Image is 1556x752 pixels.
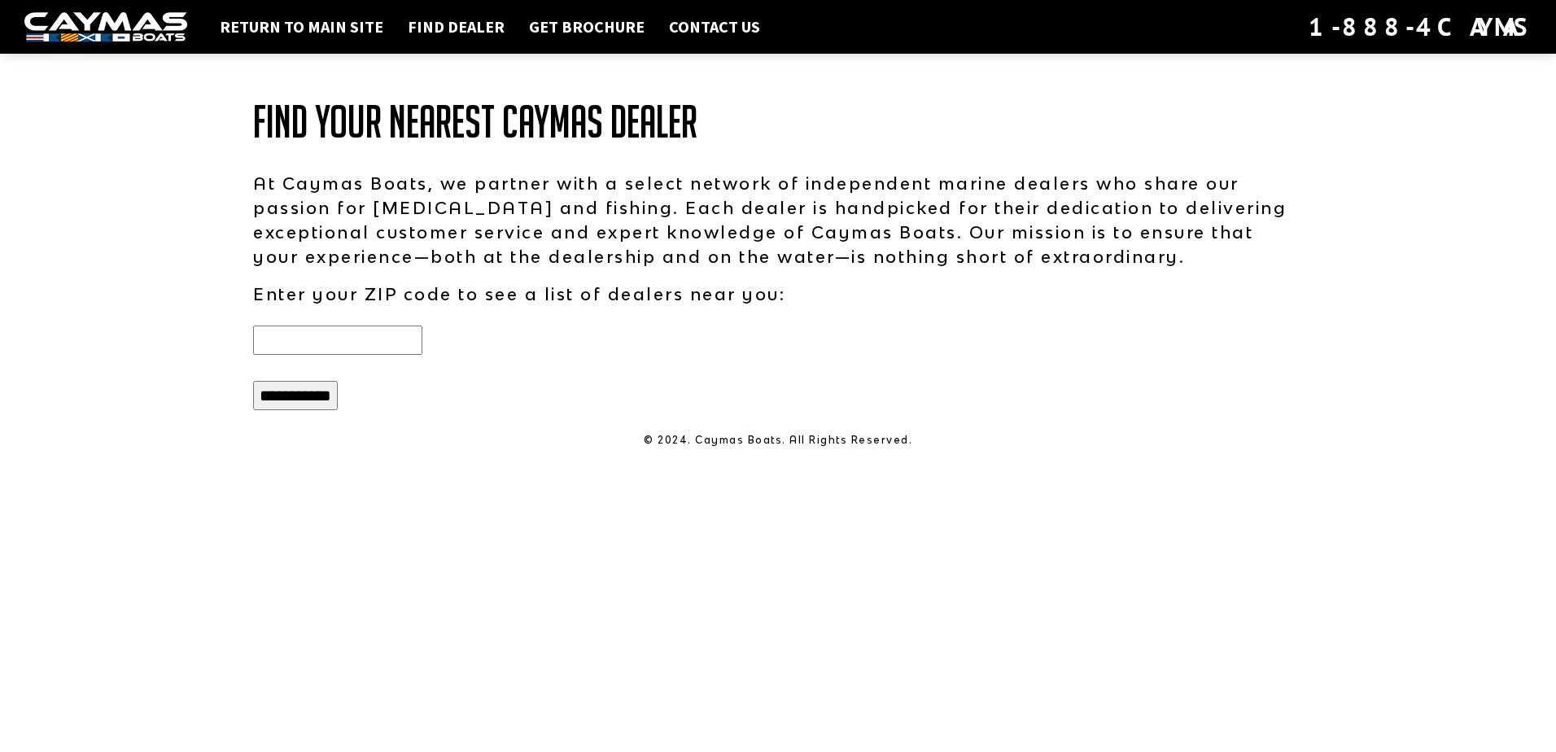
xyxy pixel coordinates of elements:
div: 1-888-4CAYMAS [1309,9,1532,45]
p: Enter your ZIP code to see a list of dealers near you: [253,282,1303,306]
a: Get Brochure [521,16,653,37]
p: © 2024. Caymas Boats. All Rights Reserved. [253,433,1303,448]
p: At Caymas Boats, we partner with a select network of independent marine dealers who share our pas... [253,171,1303,269]
a: Find Dealer [400,16,513,37]
a: Return to main site [212,16,391,37]
img: white-logo-c9c8dbefe5ff5ceceb0f0178aa75bf4bb51f6bca0971e226c86eb53dfe498488.png [24,12,187,42]
a: Contact Us [661,16,768,37]
h1: Find Your Nearest Caymas Dealer [253,98,1303,146]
